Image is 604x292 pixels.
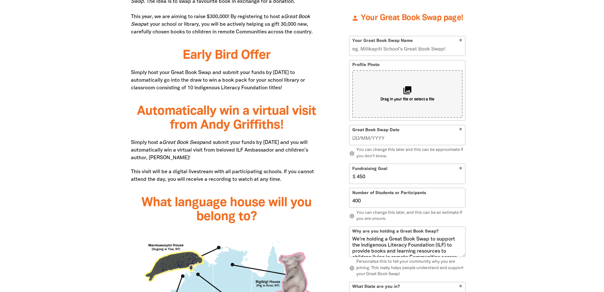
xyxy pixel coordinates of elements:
[459,128,462,134] i: Required
[354,164,465,184] input: eg. 350
[349,236,465,257] textarea: We're holding a Great Book Swap to support the Indigenous Literacy Foundation (ILF) to provide bo...
[349,151,355,156] i: info
[183,50,270,61] span: Early Bird Offer
[162,140,203,145] em: Great Book Swap
[131,168,323,183] p: This visit will be a digital livestream with all participating schools. If you cannot attend the ...
[380,97,434,103] span: Drag in your file or select a file
[349,36,465,56] input: eg. Milikapiti School's Great Book Swap!
[349,210,465,222] p: You can change this later, and this can be an estimate if you are unsure.
[349,147,465,160] p: You can change this later and this can be approximate if you don't know.
[131,69,323,92] p: Simply host your Great Book Swap and submit your funds by [DATE] to automatically go into the dra...
[349,188,465,208] input: eg. 100
[403,86,412,95] i: collections
[349,5,465,31] h3: Your Great Book Swap page!
[349,214,355,219] i: info
[349,164,355,184] span: $
[141,197,312,223] span: What language house will you belong to?
[131,139,323,162] p: Simply host a and submit your funds by [DATE] and you will automatically win a virtual visit from...
[349,259,465,278] p: Personalise this to tell your community why you are joining. This really helps people understand ...
[349,266,355,271] i: info
[131,15,310,27] em: Great Book Swap
[137,105,316,131] span: Automatically win a virtual visit from Andy Griffiths!
[352,135,463,142] input: Great Book Swap Date DD/MM/YYYY
[351,14,359,22] i: person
